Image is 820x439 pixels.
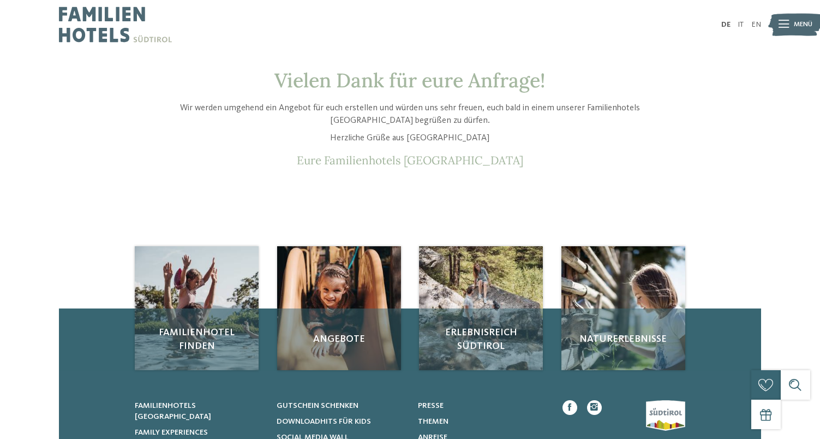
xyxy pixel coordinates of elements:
[177,132,644,145] p: Herzliche Grüße aus [GEOGRAPHIC_DATA]
[177,154,644,168] p: Eure Familienhotels [GEOGRAPHIC_DATA]
[418,418,448,425] span: Themen
[277,400,406,411] a: Gutschein schenken
[277,246,401,370] img: Anfrage
[561,246,685,370] a: Anfrage Naturerlebnisse
[561,246,685,370] img: Anfrage
[418,416,547,427] a: Themen
[419,246,543,370] a: Anfrage Erlebnisreich Südtirol
[135,246,259,370] img: Anfrage
[135,402,211,420] span: Familienhotels [GEOGRAPHIC_DATA]
[135,427,264,438] a: Family Experiences
[751,21,761,28] a: EN
[177,102,644,127] p: Wir werden umgehend ein Angebot für euch erstellen und würden uns sehr freuen, euch bald in einem...
[287,333,391,346] span: Angebote
[721,21,731,28] a: DE
[277,418,371,425] span: Downloadhits für Kids
[277,416,406,427] a: Downloadhits für Kids
[419,246,543,370] img: Anfrage
[794,20,812,29] span: Menü
[738,21,744,28] a: IT
[277,402,358,410] span: Gutschein schenken
[418,400,547,411] a: Presse
[135,246,259,370] a: Anfrage Familienhotel finden
[571,333,675,346] span: Naturerlebnisse
[274,68,545,93] span: Vielen Dank für eure Anfrage!
[277,246,401,370] a: Anfrage Angebote
[135,429,208,436] span: Family Experiences
[429,326,533,353] span: Erlebnisreich Südtirol
[418,402,444,410] span: Presse
[135,400,264,422] a: Familienhotels [GEOGRAPHIC_DATA]
[145,326,249,353] span: Familienhotel finden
